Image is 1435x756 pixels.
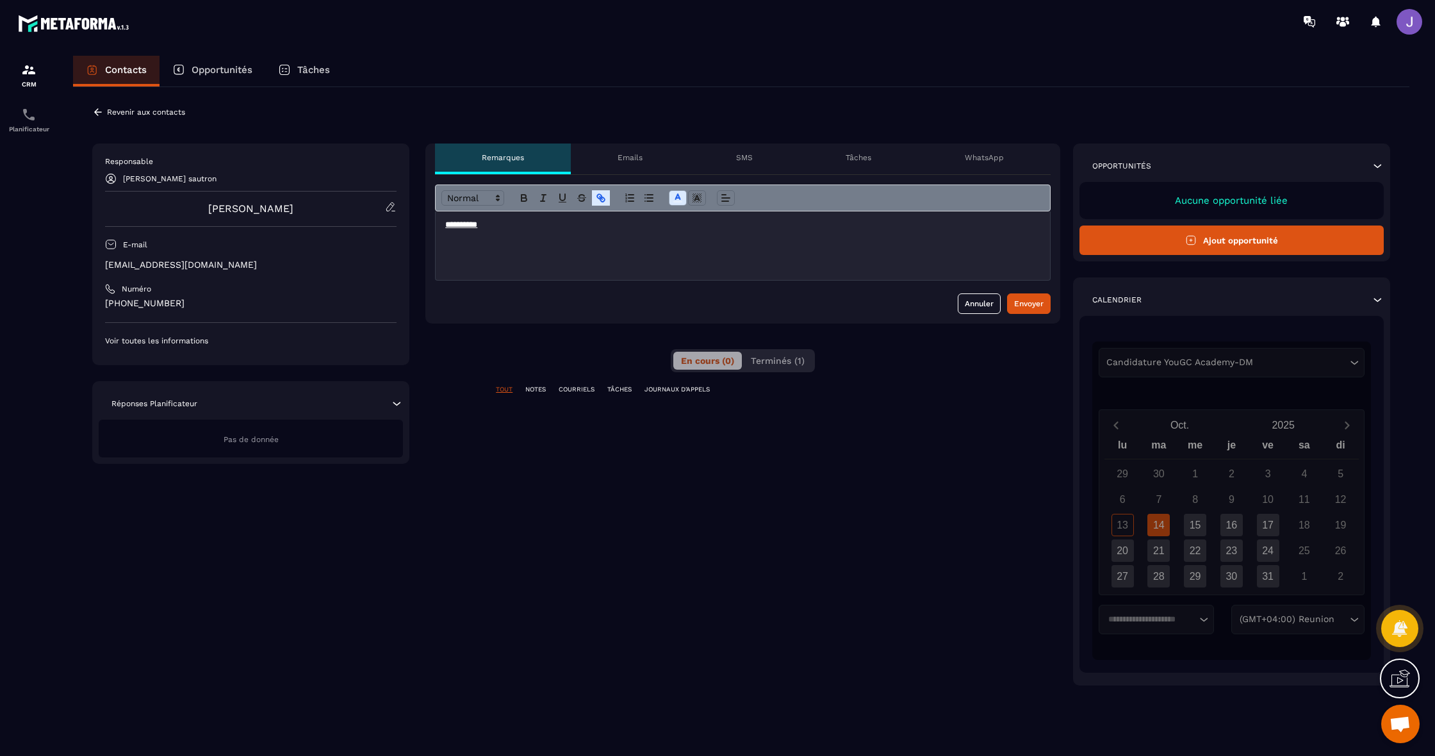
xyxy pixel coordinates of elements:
[525,385,546,394] p: NOTES
[3,126,54,133] p: Planificateur
[21,107,37,122] img: scheduler
[208,202,293,215] a: [PERSON_NAME]
[107,108,185,117] p: Revenir aux contacts
[965,152,1004,163] p: WhatsApp
[618,152,643,163] p: Emails
[1381,705,1420,743] div: Ouvrir le chat
[1092,161,1151,171] p: Opportunités
[18,12,133,35] img: logo
[1014,297,1044,310] div: Envoyer
[607,385,632,394] p: TÂCHES
[192,64,252,76] p: Opportunités
[105,297,397,309] p: [PHONE_NUMBER]
[122,284,151,294] p: Numéro
[111,399,197,409] p: Réponses Planificateur
[559,385,594,394] p: COURRIELS
[846,152,871,163] p: Tâches
[751,356,805,366] span: Terminés (1)
[673,352,742,370] button: En cours (0)
[681,356,734,366] span: En cours (0)
[3,97,54,142] a: schedulerschedulerPlanificateur
[3,81,54,88] p: CRM
[644,385,710,394] p: JOURNAUX D'APPELS
[105,156,397,167] p: Responsable
[958,293,1001,314] button: Annuler
[105,259,397,271] p: [EMAIL_ADDRESS][DOMAIN_NAME]
[123,174,217,183] p: [PERSON_NAME] sautron
[73,56,160,86] a: Contacts
[736,152,753,163] p: SMS
[105,336,397,346] p: Voir toutes les informations
[160,56,265,86] a: Opportunités
[21,62,37,78] img: formation
[3,53,54,97] a: formationformationCRM
[224,435,279,444] span: Pas de donnée
[496,385,512,394] p: TOUT
[482,152,524,163] p: Remarques
[123,240,147,250] p: E-mail
[265,56,343,86] a: Tâches
[1092,195,1371,206] p: Aucune opportunité liée
[743,352,812,370] button: Terminés (1)
[297,64,330,76] p: Tâches
[1092,295,1142,305] p: Calendrier
[105,64,147,76] p: Contacts
[1079,226,1384,255] button: Ajout opportunité
[1007,293,1051,314] button: Envoyer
